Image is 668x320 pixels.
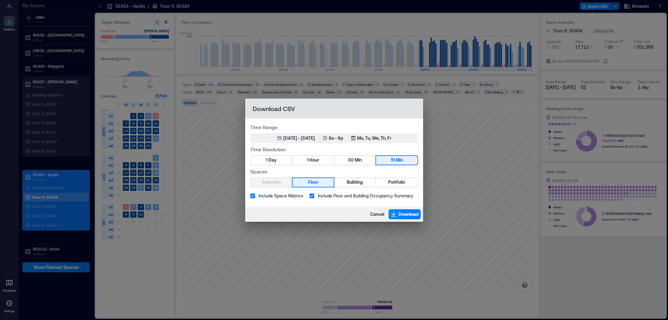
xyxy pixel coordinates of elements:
span: Cancel [370,211,384,217]
span: 15 [391,156,395,164]
button: 15 Min [376,156,417,165]
p: Mo, Tu, We, Th, Fr [357,135,391,141]
span: Day [269,156,277,164]
span: 30 [348,156,354,164]
span: 1 [266,156,268,164]
label: Spaces [250,168,418,175]
button: Portfolio [376,178,417,187]
button: Building [334,178,375,187]
button: 30 Min [334,156,375,165]
span: Building [347,178,363,186]
span: Portfolio [388,178,405,186]
label: Time Resolution [250,146,418,153]
span: Min [355,156,362,164]
span: Min [396,156,403,164]
button: 1 Day [251,156,292,165]
button: Cancel [368,209,386,219]
button: Download [389,209,421,219]
p: 8a - 6p [329,135,343,141]
label: Time Range [250,124,418,131]
span: 1 [307,156,308,164]
span: Include Space Metrics [259,192,303,199]
button: [DATE] - [DATE]8a - 6pMo, Tu, We, Th, Fr [250,133,418,143]
span: Download [398,211,419,217]
h2: Download CSV [245,99,423,119]
span: Hour [309,156,319,164]
span: Floor [308,178,318,186]
div: [DATE] - [DATE] [283,135,315,141]
button: 1 Hour [293,156,334,165]
span: Include Floor and Building Occupancy Summary [318,192,413,199]
button: Floor [293,178,334,187]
